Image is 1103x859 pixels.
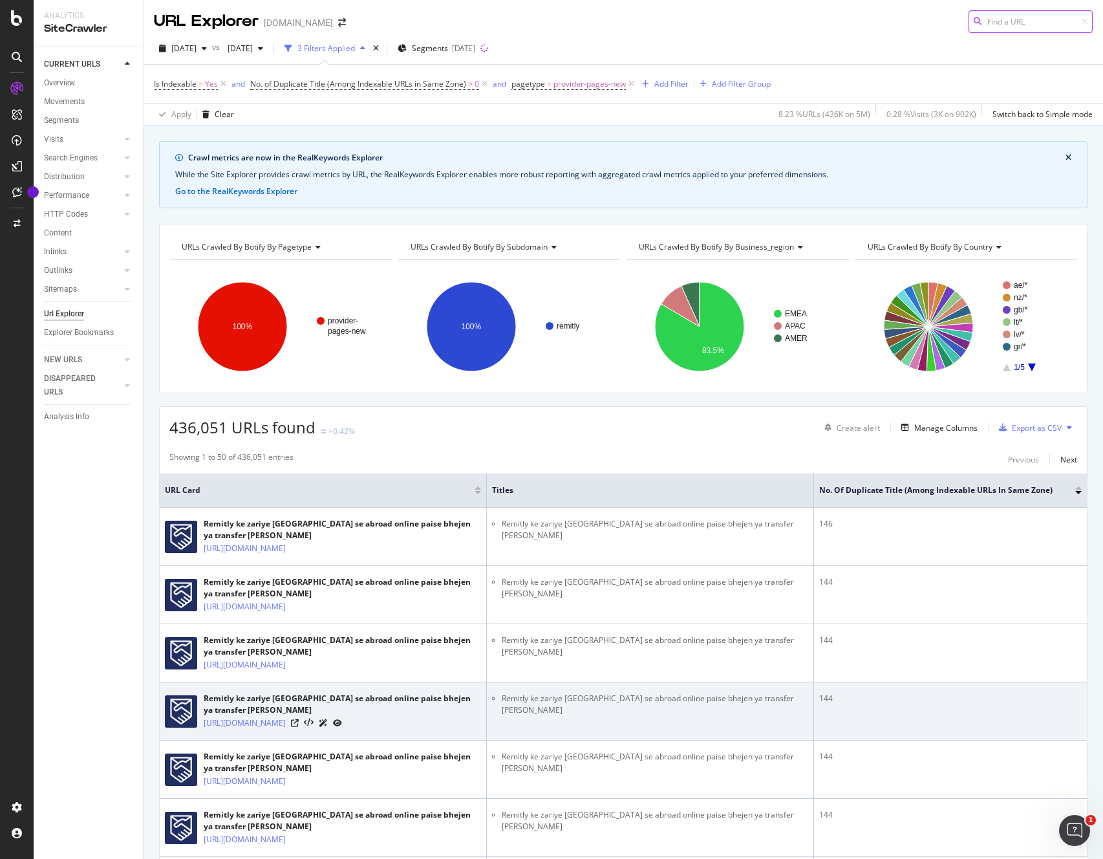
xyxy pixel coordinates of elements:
span: 2025 Sep. 11th [222,43,253,54]
a: Outlinks [44,264,121,277]
li: Remitly ke zariye [GEOGRAPHIC_DATA] se abroad online paise bhejen ya transfer [PERSON_NAME] [502,751,808,774]
div: Sitemaps [44,283,77,296]
div: 144 [819,809,1082,821]
div: HTTP Codes [44,208,88,221]
div: Performance [44,189,89,202]
a: Segments [44,114,134,127]
div: Showing 1 to 50 of 436,051 entries [169,451,294,467]
button: View HTML Source [304,719,314,728]
div: Outlinks [44,264,72,277]
a: HTTP Codes [44,208,121,221]
button: Manage Columns [896,420,978,435]
div: 0.28 % Visits ( 3K on 902K ) [886,109,976,120]
div: SiteCrawler [44,21,133,36]
a: [URL][DOMAIN_NAME] [204,600,286,613]
text: 100% [461,322,481,331]
div: 144 [819,751,1082,763]
div: 3 Filters Applied [297,43,355,54]
div: Manage Columns [914,422,978,433]
span: URLs Crawled By Botify By country [868,241,992,252]
div: Tooltip anchor [27,186,39,198]
a: Url Explorer [44,307,134,321]
a: CURRENT URLS [44,58,121,71]
a: DISAPPEARED URLS [44,372,121,399]
div: Url Explorer [44,307,84,321]
div: [DATE] [452,43,475,54]
svg: A chart. [398,270,621,383]
div: Analytics [44,10,133,21]
div: info banner [159,141,1087,208]
div: Next [1060,454,1077,465]
button: Next [1060,451,1077,467]
button: Export as CSV [994,417,1062,438]
a: [URL][DOMAIN_NAME] [204,775,286,788]
div: Clear [215,109,234,120]
text: remitly [557,321,579,331]
li: Remitly ke zariye [GEOGRAPHIC_DATA] se abroad online paise bhejen ya transfer [PERSON_NAME] [502,693,808,716]
img: main image [165,579,197,611]
div: DISAPPEARED URLS [44,372,109,399]
div: Remitly ke zariye [GEOGRAPHIC_DATA] se abroad online paise bhejen ya transfer [PERSON_NAME] [204,693,481,716]
a: Sitemaps [44,283,121,296]
text: 100% [233,322,253,331]
div: +0.42% [328,426,355,437]
a: NEW URLS [44,353,121,367]
div: Create alert [837,422,880,433]
div: Apply [171,109,191,120]
div: Add Filter Group [712,78,771,89]
img: Equal [321,430,326,433]
span: No. of Duplicate Title (Among Indexable URLs in Same Zone) [250,78,466,89]
div: and [231,78,245,89]
li: Remitly ke zariye [GEOGRAPHIC_DATA] se abroad online paise bhejen ya transfer [PERSON_NAME] [502,518,808,541]
span: Is Indexable [154,78,197,89]
div: times [370,42,381,55]
div: Add Filter [654,78,689,89]
button: [DATE] [154,38,212,59]
div: Search Engines [44,151,98,165]
span: provider-pages-new [553,75,626,93]
a: Visit Online Page [291,719,299,727]
div: arrow-right-arrow-left [338,18,346,27]
div: Remitly ke zariye [GEOGRAPHIC_DATA] se abroad online paise bhejen ya transfer [PERSON_NAME] [204,576,481,600]
div: Switch back to Simple mode [992,109,1093,120]
a: Content [44,226,134,240]
button: Segments[DATE] [392,38,480,59]
img: main image [165,695,197,728]
a: Analysis Info [44,410,134,424]
span: 0 [475,75,479,93]
span: Segments [412,43,448,54]
svg: A chart. [626,270,849,383]
a: Visits [44,133,121,146]
div: NEW URLS [44,353,82,367]
a: Movements [44,95,134,109]
text: AMER [785,334,808,343]
div: Remitly ke zariye [GEOGRAPHIC_DATA] se abroad online paise bhejen ya transfer [PERSON_NAME] [204,809,481,832]
svg: A chart. [169,270,392,383]
a: URL Inspection [333,716,342,730]
span: > [468,78,473,89]
a: Overview [44,76,134,90]
div: 144 [819,693,1082,704]
a: Performance [44,189,121,202]
text: APAC [785,321,806,331]
li: Remitly ke zariye [GEOGRAPHIC_DATA] se abroad online paise bhejen ya transfer [PERSON_NAME] [502,576,808,600]
button: and [231,78,245,90]
div: Remitly ke zariye [GEOGRAPHIC_DATA] se abroad online paise bhejen ya transfer [PERSON_NAME] [204,635,481,658]
span: Yes [205,75,218,93]
h4: URLs Crawled By Botify By pagetype [179,237,380,257]
div: Explorer Bookmarks [44,326,114,340]
button: Add Filter [637,76,689,92]
div: and [493,78,506,89]
a: [URL][DOMAIN_NAME] [204,833,286,846]
text: 83.5% [702,346,724,355]
a: AI Url Details [319,716,328,730]
a: [URL][DOMAIN_NAME] [204,717,286,730]
div: Analysis Info [44,410,89,424]
div: Export as CSV [1012,422,1062,433]
img: main image [165,637,197,669]
div: 146 [819,518,1082,530]
img: main image [165,754,197,786]
span: = [198,78,203,89]
h4: URLs Crawled By Botify By subdomain [408,237,609,257]
img: main image [165,521,197,553]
